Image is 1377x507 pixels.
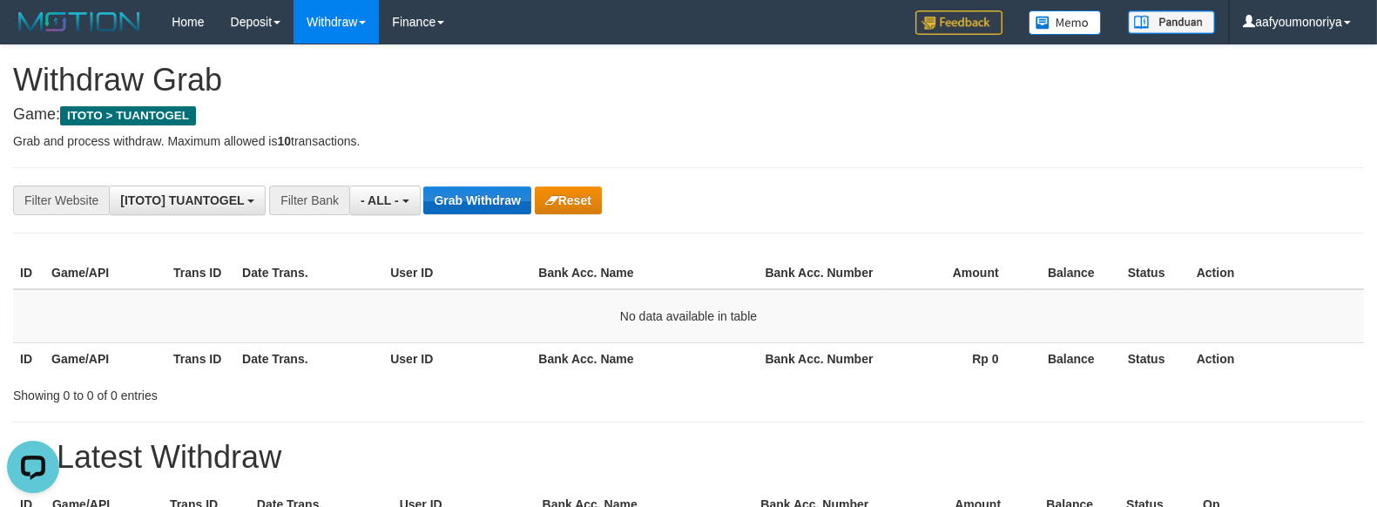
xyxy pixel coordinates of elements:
div: Filter Website [13,186,109,215]
th: Status [1121,342,1190,375]
th: User ID [383,257,531,289]
div: Filter Bank [269,186,349,215]
button: - ALL - [349,186,420,215]
th: ID [13,257,44,289]
th: Balance [1025,257,1121,289]
span: [ITOTO] TUANTOGEL [120,193,244,207]
h1: 15 Latest Withdraw [13,440,1364,475]
th: Rp 0 [881,342,1025,375]
strong: 10 [277,134,291,148]
img: Feedback.jpg [915,10,1002,35]
th: Bank Acc. Name [531,257,758,289]
td: No data available in table [13,289,1364,343]
th: Game/API [44,342,166,375]
th: ID [13,342,44,375]
th: Amount [881,257,1025,289]
span: - ALL - [361,193,399,207]
th: User ID [383,342,531,375]
button: [ITOTO] TUANTOGEL [109,186,266,215]
button: Grab Withdraw [423,186,530,214]
p: Grab and process withdraw. Maximum allowed is transactions. [13,132,1364,150]
th: Date Trans. [235,342,383,375]
span: ITOTO > TUANTOGEL [60,106,196,125]
th: Bank Acc. Number [759,257,881,289]
th: Bank Acc. Number [759,342,881,375]
th: Balance [1025,342,1121,375]
th: Action [1190,257,1364,289]
img: Button%20Memo.svg [1029,10,1102,35]
th: Date Trans. [235,257,383,289]
th: Trans ID [166,342,235,375]
div: Showing 0 to 0 of 0 entries [13,380,561,404]
h4: Game: [13,106,1364,124]
th: Trans ID [166,257,235,289]
th: Bank Acc. Name [531,342,758,375]
img: MOTION_logo.png [13,9,145,35]
h1: Withdraw Grab [13,63,1364,98]
th: Action [1190,342,1364,375]
img: panduan.png [1128,10,1215,34]
button: Open LiveChat chat widget [7,7,59,59]
button: Reset [535,186,602,214]
th: Game/API [44,257,166,289]
th: Status [1121,257,1190,289]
